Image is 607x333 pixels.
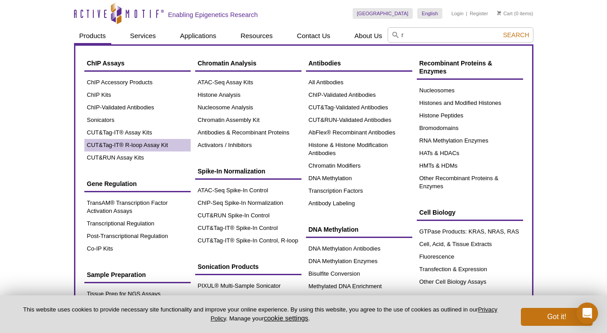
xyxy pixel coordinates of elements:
[175,27,222,44] a: Applications
[84,101,191,114] a: ChIP-Validated Antibodies
[417,8,442,19] a: English
[84,242,191,255] a: Co-IP Kits
[195,184,301,197] a: ATAC-Seq Spike-In Control
[87,271,146,278] span: Sample Preparation
[195,89,301,101] a: Histone Analysis
[417,225,523,238] a: GTPase Products: KRAS, NRAS, RAS
[497,10,513,17] a: Cart
[84,230,191,242] a: Post-Transcriptional Regulation
[198,60,257,67] span: Chromatin Analysis
[470,10,488,17] a: Register
[417,251,523,263] a: Fluorescence
[309,226,358,233] span: DNA Methylation
[198,168,266,175] span: Spike-In Normalization
[125,27,162,44] a: Services
[576,303,598,324] div: Open Intercom Messenger
[417,276,523,288] a: Other Cell Biology Assays
[417,97,523,109] a: Histones and Modified Histones
[235,27,278,44] a: Resources
[500,31,532,39] button: Search
[84,151,191,164] a: CUT&RUN Assay Kits
[292,27,336,44] a: Contact Us
[195,76,301,89] a: ATAC-Seq Assay Kits
[306,172,412,185] a: DNA Methylation
[264,314,308,322] button: cookie settings
[195,163,301,180] a: Spike-In Normalization
[84,217,191,230] a: Transcriptional Regulation
[195,222,301,234] a: CUT&Tag-IT® Spike-In Control
[306,293,412,313] a: DNA Methylation ELISAs & Other Assays
[306,89,412,101] a: ChIP-Validated Antibodies
[417,147,523,160] a: HATs & HDACs
[419,60,493,75] span: Recombinant Proteins & Enzymes
[417,122,523,134] a: Bromodomains
[198,263,259,270] span: Sonication Products
[195,209,301,222] a: CUT&RUN Spike-In Control
[195,101,301,114] a: Nucleosome Analysis
[84,76,191,89] a: ChIP Accessory Products
[195,258,301,275] a: Sonication Products
[84,126,191,139] a: CUT&Tag-IT® Assay Kits
[195,280,301,292] a: PIXUL® Multi-Sample Sonicator
[466,8,467,19] li: |
[306,280,412,293] a: Methylated DNA Enrichment
[195,139,301,151] a: Activators / Inhibitors
[306,221,412,238] a: DNA Methylation
[84,288,191,300] a: Tissue Prep for NGS Assays
[84,55,191,72] a: ChIP Assays
[417,109,523,122] a: Histone Peptides
[168,11,258,19] h2: Enabling Epigenetics Research
[306,268,412,280] a: Bisulfite Conversion
[306,242,412,255] a: DNA Methylation Antibodies
[417,204,523,221] a: Cell Biology
[521,308,593,326] button: Got it!
[195,292,301,305] a: PIXUL® Kits
[388,27,533,43] input: Keyword, Cat. No.
[419,209,456,216] span: Cell Biology
[417,84,523,97] a: Nucleosomes
[306,139,412,160] a: Histone & Histone Modification Antibodies
[417,238,523,251] a: Cell, Acid, & Tissue Extracts
[306,197,412,210] a: Antibody Labeling
[210,306,497,321] a: Privacy Policy
[417,160,523,172] a: HMTs & HDMs
[417,172,523,193] a: Other Recombinant Proteins & Enzymes
[417,134,523,147] a: RNA Methylation Enzymes
[306,114,412,126] a: CUT&RUN-Validated Antibodies
[74,27,111,44] a: Products
[195,114,301,126] a: Chromatin Assembly Kit
[417,263,523,276] a: Transfection & Expression
[349,27,388,44] a: About Us
[353,8,413,19] a: [GEOGRAPHIC_DATA]
[306,101,412,114] a: CUT&Tag-Validated Antibodies
[497,8,533,19] li: (0 items)
[14,306,506,323] p: This website uses cookies to provide necessary site functionality and improve your online experie...
[306,76,412,89] a: All Antibodies
[306,185,412,197] a: Transcription Factors
[87,180,137,187] span: Gene Regulation
[84,114,191,126] a: Sonicators
[451,10,463,17] a: Login
[417,55,523,80] a: Recombinant Proteins & Enzymes
[309,60,341,67] span: Antibodies
[84,175,191,192] a: Gene Regulation
[306,55,412,72] a: Antibodies
[84,197,191,217] a: TransAM® Transcription Factor Activation Assays
[503,31,529,39] span: Search
[195,55,301,72] a: Chromatin Analysis
[306,255,412,268] a: DNA Methylation Enzymes
[84,89,191,101] a: ChIP Kits
[84,139,191,151] a: CUT&Tag-IT® R-loop Assay Kit
[306,126,412,139] a: AbFlex® Recombinant Antibodies
[195,126,301,139] a: Antibodies & Recombinant Proteins
[87,60,125,67] span: ChIP Assays
[195,234,301,247] a: CUT&Tag-IT® Spike-In Control, R-loop
[497,11,501,15] img: Your Cart
[195,197,301,209] a: ChIP-Seq Spike-In Normalization
[306,160,412,172] a: Chromatin Modifiers
[84,266,191,283] a: Sample Preparation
